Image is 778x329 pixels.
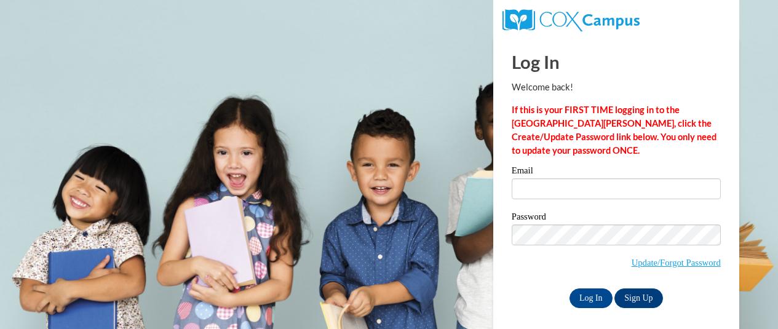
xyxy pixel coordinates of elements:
[512,166,721,178] label: Email
[512,212,721,224] label: Password
[512,105,716,156] strong: If this is your FIRST TIME logging in to the [GEOGRAPHIC_DATA][PERSON_NAME], click the Create/Upd...
[512,81,721,94] p: Welcome back!
[502,9,640,31] img: COX Campus
[632,258,721,268] a: Update/Forgot Password
[570,288,613,308] input: Log In
[512,49,721,74] h1: Log In
[614,288,662,308] a: Sign Up
[502,14,640,25] a: COX Campus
